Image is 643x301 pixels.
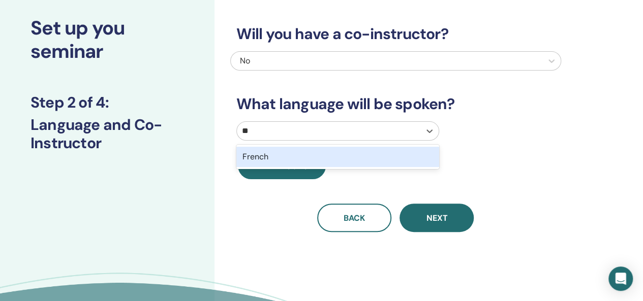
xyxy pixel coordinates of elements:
div: Open Intercom Messenger [608,266,633,291]
h3: What language will be spoken? [230,95,561,113]
button: Next [400,204,474,232]
button: Back [317,204,391,232]
div: French [236,147,439,167]
h2: Set up you seminar [30,17,184,63]
h3: Step 2 of 4 : [30,93,184,112]
span: Back [344,213,365,223]
h3: Language and Co-Instructor [30,116,184,152]
span: No [240,55,250,66]
h3: Will you have a co-instructor? [230,25,561,43]
span: Next [426,213,447,223]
